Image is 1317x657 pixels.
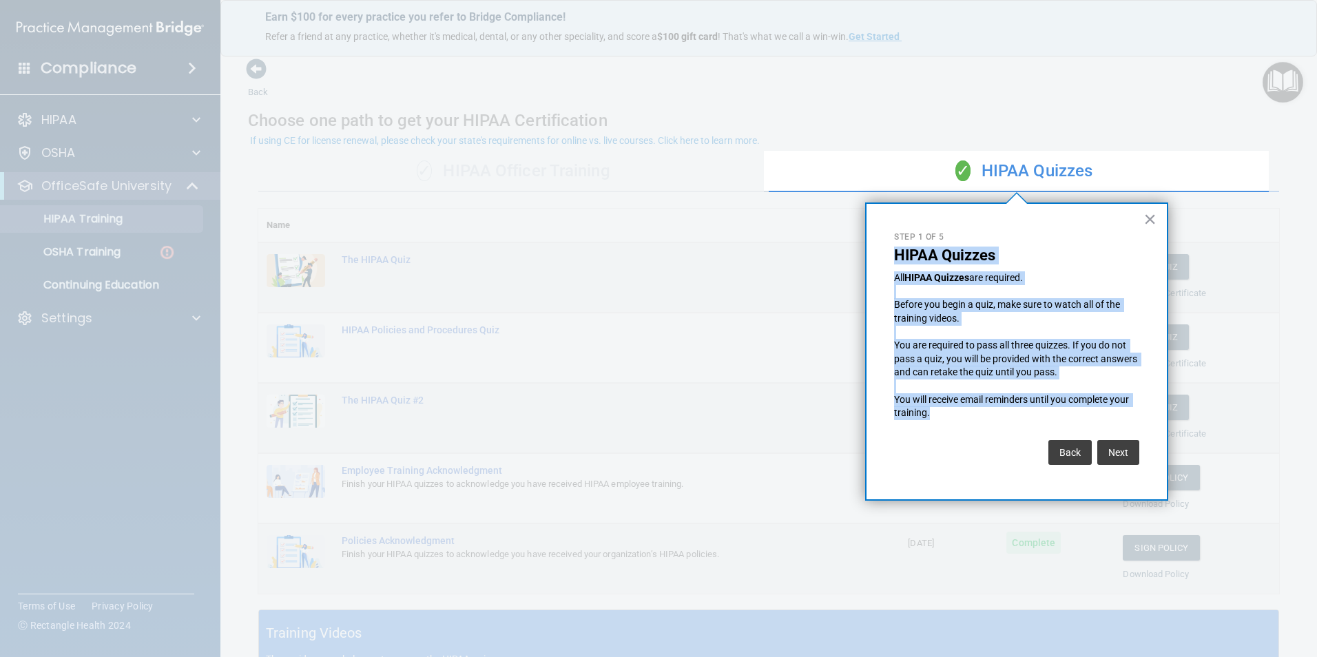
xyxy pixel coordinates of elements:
span: ✓ [955,160,971,181]
p: Before you begin a quiz, make sure to watch all of the training videos. [894,298,1139,325]
p: You will receive email reminders until you complete your training. [894,393,1139,420]
p: Step 1 of 5 [894,231,1139,243]
div: HIPAA Quizzes [769,151,1279,192]
p: HIPAA Quizzes [894,247,1139,264]
p: You are required to pass all three quizzes. If you do not pass a quiz, you will be provided with ... [894,339,1139,379]
strong: HIPAA Quizzes [904,272,969,283]
span: All [894,272,904,283]
span: are required. [969,272,1023,283]
button: Next [1097,440,1139,465]
button: Close [1143,208,1157,230]
button: Back [1048,440,1092,465]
